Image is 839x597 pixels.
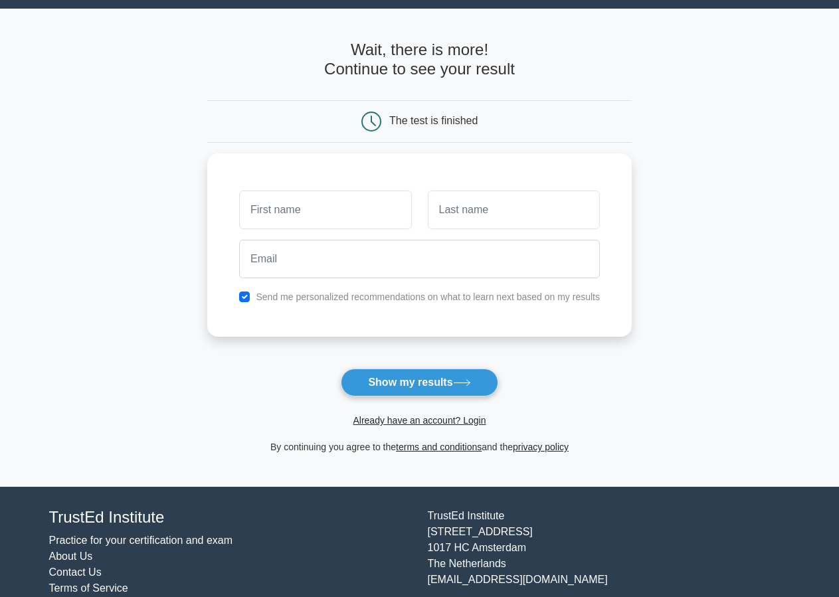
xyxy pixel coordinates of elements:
[49,551,93,562] a: About Us
[428,191,600,229] input: Last name
[49,508,412,527] h4: TrustEd Institute
[396,442,482,452] a: terms and conditions
[353,415,486,426] a: Already have an account? Login
[389,115,478,126] div: The test is finished
[199,439,640,455] div: By continuing you agree to the and the
[49,582,128,594] a: Terms of Service
[256,292,600,302] label: Send me personalized recommendations on what to learn next based on my results
[49,535,233,546] a: Practice for your certification and exam
[239,240,600,278] input: Email
[207,41,632,79] h4: Wait, there is more! Continue to see your result
[49,566,102,578] a: Contact Us
[239,191,411,229] input: First name
[341,369,498,396] button: Show my results
[513,442,569,452] a: privacy policy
